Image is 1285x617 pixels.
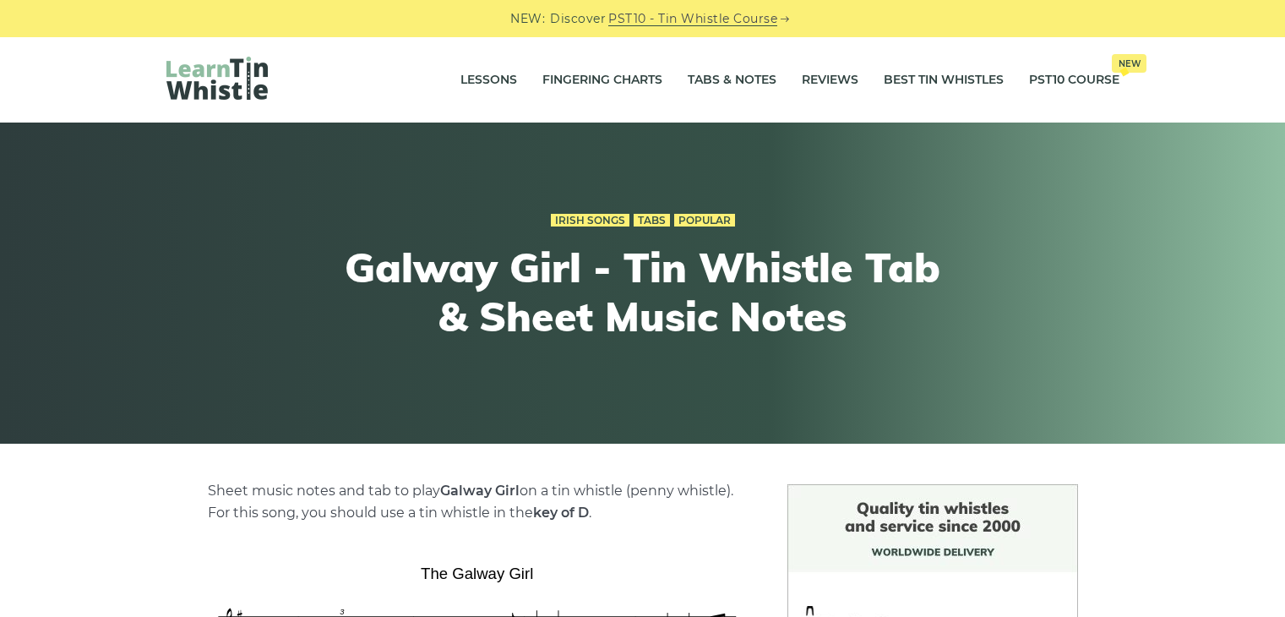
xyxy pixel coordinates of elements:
a: Reviews [802,59,858,101]
strong: Galway Girl [440,483,520,499]
a: Lessons [460,59,517,101]
a: Best Tin Whistles [884,59,1004,101]
img: LearnTinWhistle.com [166,57,268,100]
span: New [1112,54,1146,73]
h1: Galway Girl - Tin Whistle Tab & Sheet Music Notes [332,243,954,341]
p: Sheet music notes and tab to play on a tin whistle (penny whistle). For this song, you should use... [208,480,747,524]
a: Popular [674,214,735,227]
a: PST10 CourseNew [1029,59,1119,101]
a: Fingering Charts [542,59,662,101]
a: Tabs [634,214,670,227]
a: Irish Songs [551,214,629,227]
a: Tabs & Notes [688,59,776,101]
strong: key of D [533,505,589,521]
